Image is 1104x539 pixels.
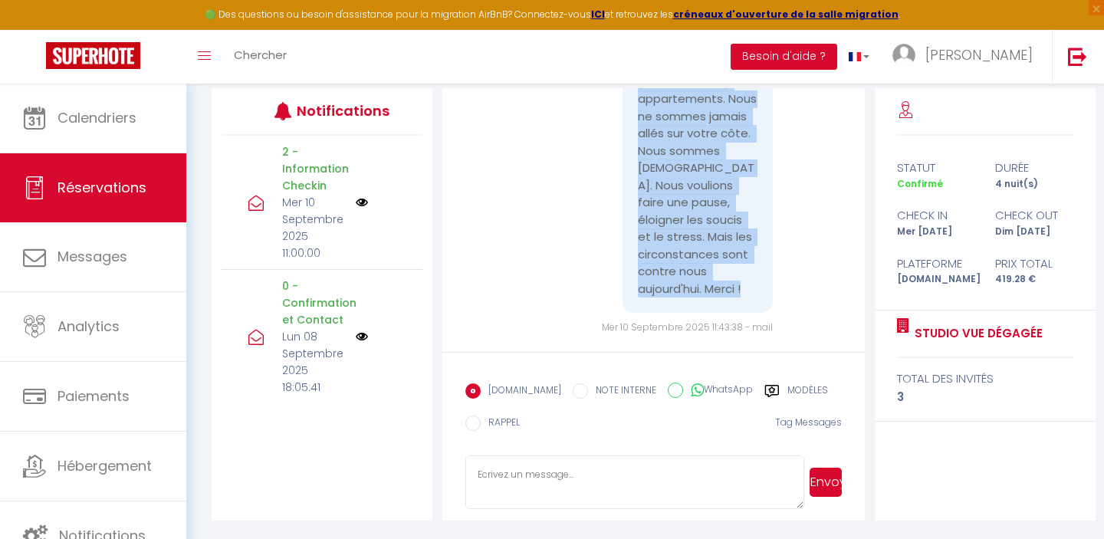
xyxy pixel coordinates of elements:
img: Super Booking [46,42,140,69]
div: Plateforme [887,255,985,273]
div: durée [985,159,1083,177]
a: ICI [591,8,605,21]
label: NOTE INTERNE [588,383,656,400]
button: Ouvrir le widget de chat LiveChat [12,6,58,52]
img: NO IMAGE [356,196,368,209]
span: Paiements [58,386,130,406]
div: Dim [DATE] [985,225,1083,239]
span: Messages [58,247,127,266]
a: Studio Vue Dégagée [909,324,1043,343]
p: 2 - Information Checkin [282,143,346,194]
div: statut [887,159,985,177]
div: 3 [897,388,1074,406]
div: Prix total [985,255,1083,273]
p: Mer 10 Septembre 2025 11:00:00 [282,194,346,261]
a: Chercher [222,30,298,84]
p: 0 - Confirmation et Contact [282,278,346,328]
a: créneaux d'ouverture de la salle migration [673,8,899,21]
img: ... [892,44,915,67]
span: Confirmé [897,177,943,190]
div: Mer [DATE] [887,225,985,239]
h3: Notifications [297,94,380,128]
span: Hébergement [58,456,152,475]
span: [PERSON_NAME] [925,45,1033,64]
label: RAPPEL [481,416,520,432]
span: Chercher [234,47,287,63]
label: WhatsApp [683,383,753,399]
a: ... [PERSON_NAME] [881,30,1052,84]
span: Calendriers [58,108,136,127]
img: logout [1068,47,1087,66]
span: Mer 10 Septembre 2025 11:43:38 - mail [602,320,773,334]
span: Réservations [58,178,146,197]
label: Modèles [787,383,828,403]
div: 419.28 € [985,272,1083,287]
div: total des invités [897,370,1074,388]
div: 4 nuit(s) [985,177,1083,192]
label: [DOMAIN_NAME] [481,383,561,400]
p: Lun 08 Septembre 2025 18:05:41 [282,328,346,396]
div: check in [887,206,985,225]
button: Envoyer [810,468,842,497]
span: Tag Messages [775,416,842,429]
div: [DOMAIN_NAME] [887,272,985,287]
div: check out [985,206,1083,225]
img: NO IMAGE [356,330,368,343]
span: Analytics [58,317,120,336]
button: Besoin d'aide ? [731,44,837,70]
